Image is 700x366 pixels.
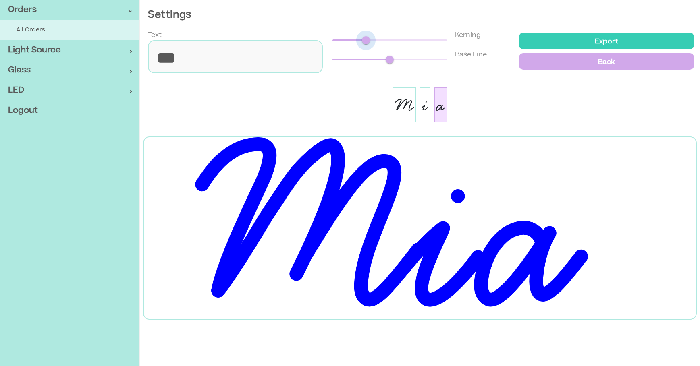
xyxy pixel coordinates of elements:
div: i [420,87,430,122]
p: Settings [148,8,692,23]
div: M [393,87,416,122]
span: Logout [8,105,131,117]
label: Base Line [455,50,487,60]
p: Export [524,35,689,47]
span: Glass [8,64,129,77]
button: Back [519,53,694,70]
div: a [434,87,447,122]
span: Light Source [8,44,129,56]
button: Export [519,33,694,49]
label: Kerning [455,31,481,40]
label: Text [148,31,162,40]
span: LED [8,85,129,97]
p: Back [524,56,689,67]
span: Orders [8,4,129,16]
span: All Orders [16,26,131,35]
